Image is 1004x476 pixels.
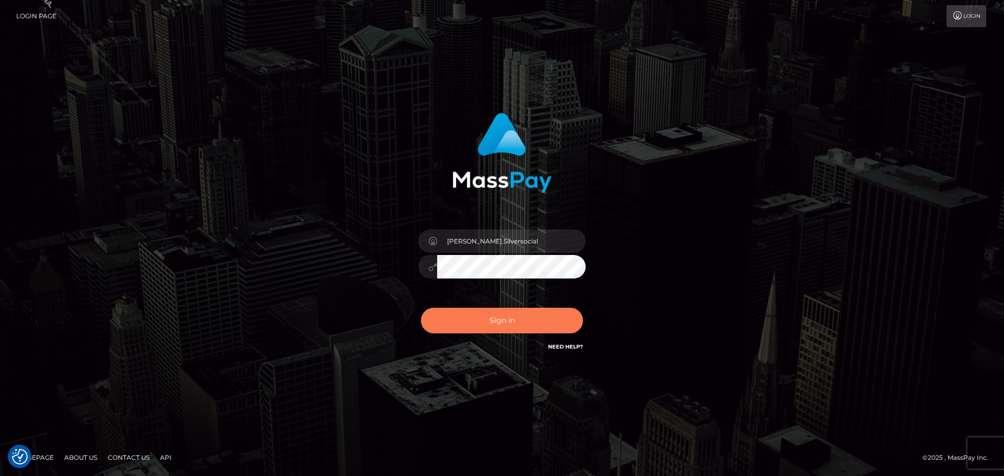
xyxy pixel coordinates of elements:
a: Homepage [12,449,58,466]
img: Revisit consent button [12,449,28,465]
button: Consent Preferences [12,449,28,465]
a: Contact Us [104,449,154,466]
a: About Us [60,449,101,466]
button: Sign in [421,308,583,333]
img: MassPay Login [452,113,552,193]
a: API [156,449,176,466]
a: Login Page [16,5,56,27]
div: © 2025 , MassPay Inc. [922,452,996,463]
input: Username... [437,229,586,253]
a: Login [946,5,986,27]
a: Need Help? [548,343,583,350]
